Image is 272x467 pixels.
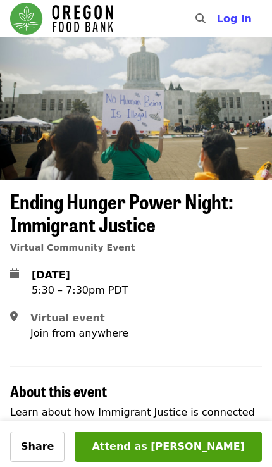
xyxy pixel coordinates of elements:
[30,327,128,339] span: Join from anywhere
[217,13,252,25] span: Log in
[10,311,18,323] i: map-marker-alt icon
[30,312,105,324] a: Virtual event
[32,269,70,281] strong: [DATE]
[213,4,223,34] input: Search
[75,432,262,462] button: Attend as [PERSON_NAME]
[195,13,206,25] i: search icon
[10,405,262,451] p: Learn about how Immigrant Justice is connected to our fight to end hunger and take action together.
[32,283,128,298] div: 5:30 – 7:30pm PDT
[10,380,107,402] span: About this event
[21,440,54,452] span: Share
[10,432,65,462] button: Share
[10,186,233,238] span: Ending Hunger Power Night: Immigrant Justice
[10,3,113,35] img: Oregon Food Bank - Home
[10,268,19,280] i: calendar icon
[207,6,262,32] button: Log in
[10,242,135,252] a: Virtual Community Event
